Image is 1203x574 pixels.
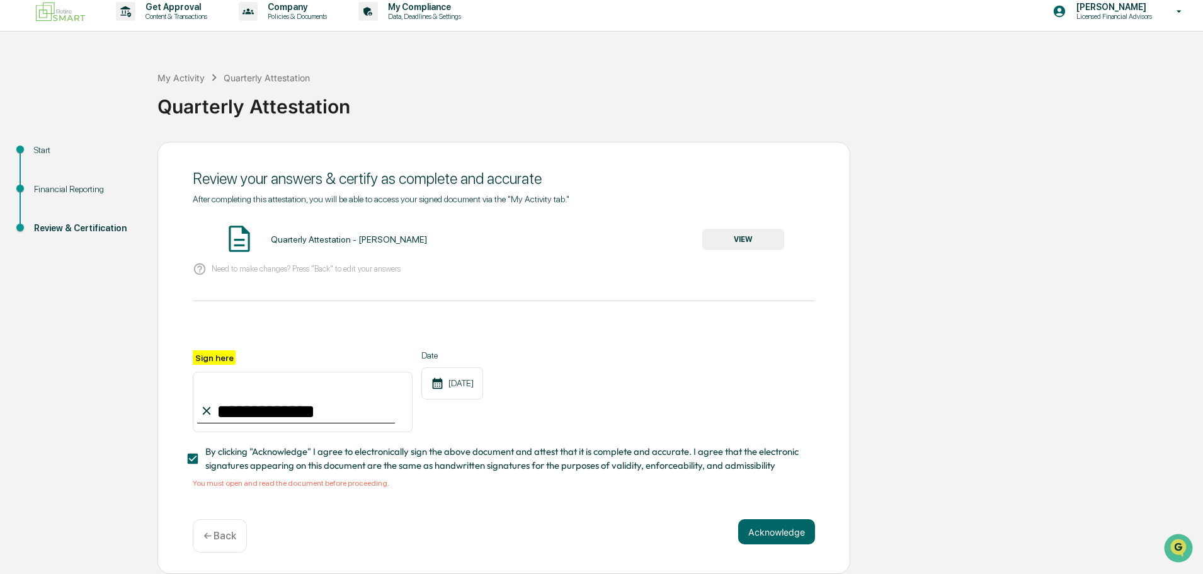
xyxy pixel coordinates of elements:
a: 🗄️Attestations [86,154,161,176]
div: Quarterly Attestation [224,72,310,83]
div: My Activity [157,72,205,83]
div: [DATE] [421,367,483,399]
div: 🗄️ [91,160,101,170]
p: Company [258,2,333,12]
p: Licensed Financial Advisors [1066,12,1158,21]
button: Acknowledge [738,519,815,544]
button: VIEW [702,229,784,250]
span: Data Lookup [25,183,79,195]
p: ← Back [203,530,236,542]
p: Get Approval [135,2,214,12]
label: Sign here [193,350,236,365]
div: We're available if you need us! [43,109,159,119]
div: Financial Reporting [34,183,137,196]
div: 🔎 [13,184,23,194]
div: Review & Certification [34,222,137,235]
div: Start [34,144,137,157]
p: Policies & Documents [258,12,333,21]
span: Attestations [104,159,156,171]
p: Content & Transactions [135,12,214,21]
span: By clicking "Acknowledge" I agree to electronically sign the above document and attest that it is... [205,445,805,473]
span: Pylon [125,214,152,223]
p: Data, Deadlines & Settings [378,12,467,21]
p: [PERSON_NAME] [1066,2,1158,12]
a: 🖐️Preclearance [8,154,86,176]
span: Preclearance [25,159,81,171]
span: After completing this attestation, you will be able to access your signed document via the "My Ac... [193,194,569,204]
div: Start new chat [43,96,207,109]
a: Powered byPylon [89,213,152,223]
div: You must open and read the document before proceeding. [193,479,815,488]
iframe: Open customer support [1163,532,1197,566]
div: Quarterly Attestation - [PERSON_NAME] [271,234,427,244]
p: My Compliance [378,2,467,12]
button: Start new chat [214,100,229,115]
p: How can we help? [13,26,229,47]
img: 1746055101610-c473b297-6a78-478c-a979-82029cc54cd1 [13,96,35,119]
div: Review your answers & certify as complete and accurate [193,169,815,188]
a: 🔎Data Lookup [8,178,84,200]
img: Document Icon [224,223,255,255]
label: Date [421,350,483,360]
div: Quarterly Attestation [157,85,1197,118]
div: 🖐️ [13,160,23,170]
p: Need to make changes? Press "Back" to edit your answers [212,264,401,273]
